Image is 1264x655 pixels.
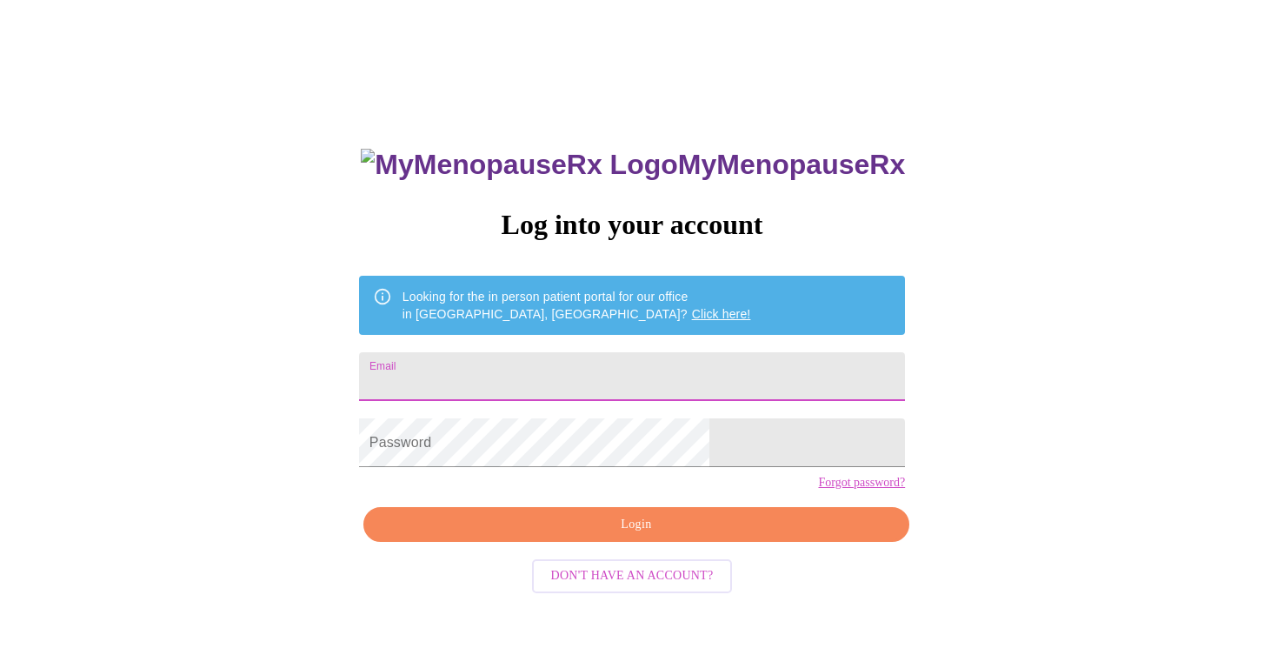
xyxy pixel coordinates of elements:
[361,149,677,181] img: MyMenopauseRx Logo
[359,209,905,241] h3: Log into your account
[363,507,909,543] button: Login
[692,307,751,321] a: Click here!
[551,565,714,587] span: Don't have an account?
[818,476,905,490] a: Forgot password?
[528,567,737,582] a: Don't have an account?
[383,514,889,536] span: Login
[402,281,751,330] div: Looking for the in person patient portal for our office in [GEOGRAPHIC_DATA], [GEOGRAPHIC_DATA]?
[361,149,905,181] h3: MyMenopauseRx
[532,559,733,593] button: Don't have an account?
